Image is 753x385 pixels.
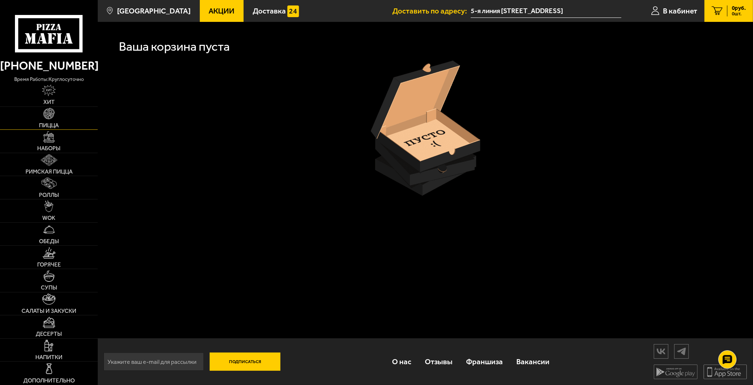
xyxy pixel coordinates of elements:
h1: Ваша корзина пуста [119,40,230,53]
img: vk [654,345,668,358]
span: Горячее [37,262,61,268]
span: В кабинет [663,7,697,15]
a: Франшиза [459,349,510,374]
span: 5-я линия Васильевского острова, 56Б [471,4,621,18]
span: Хит [43,99,55,105]
span: Доставить по адресу: [392,7,471,15]
span: Римская пицца [26,169,73,175]
a: О нас [385,349,418,374]
span: Супы [41,285,57,291]
button: Подписаться [210,353,280,371]
span: Доставка [253,7,286,15]
img: tg [675,345,688,358]
a: Отзывы [418,349,459,374]
span: Салаты и закуски [22,308,76,314]
span: Акции [209,7,235,15]
span: Десерты [36,331,62,337]
input: Ваш адрес доставки [471,4,621,18]
input: Укажите ваш e-mail для рассылки [104,353,204,371]
span: [GEOGRAPHIC_DATA] [117,7,191,15]
span: Роллы [39,192,59,198]
span: 0 шт. [732,12,746,16]
span: Обеды [39,238,59,244]
span: Наборы [37,145,61,151]
span: Дополнительно [23,378,75,384]
img: пустая коробка [371,61,480,196]
span: WOK [42,215,55,221]
a: Вакансии [510,349,556,374]
span: 0 руб. [732,5,746,11]
span: Пицца [39,122,59,128]
span: Напитки [35,354,62,360]
img: 15daf4d41897b9f0e9f617042186c801.svg [287,5,299,17]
